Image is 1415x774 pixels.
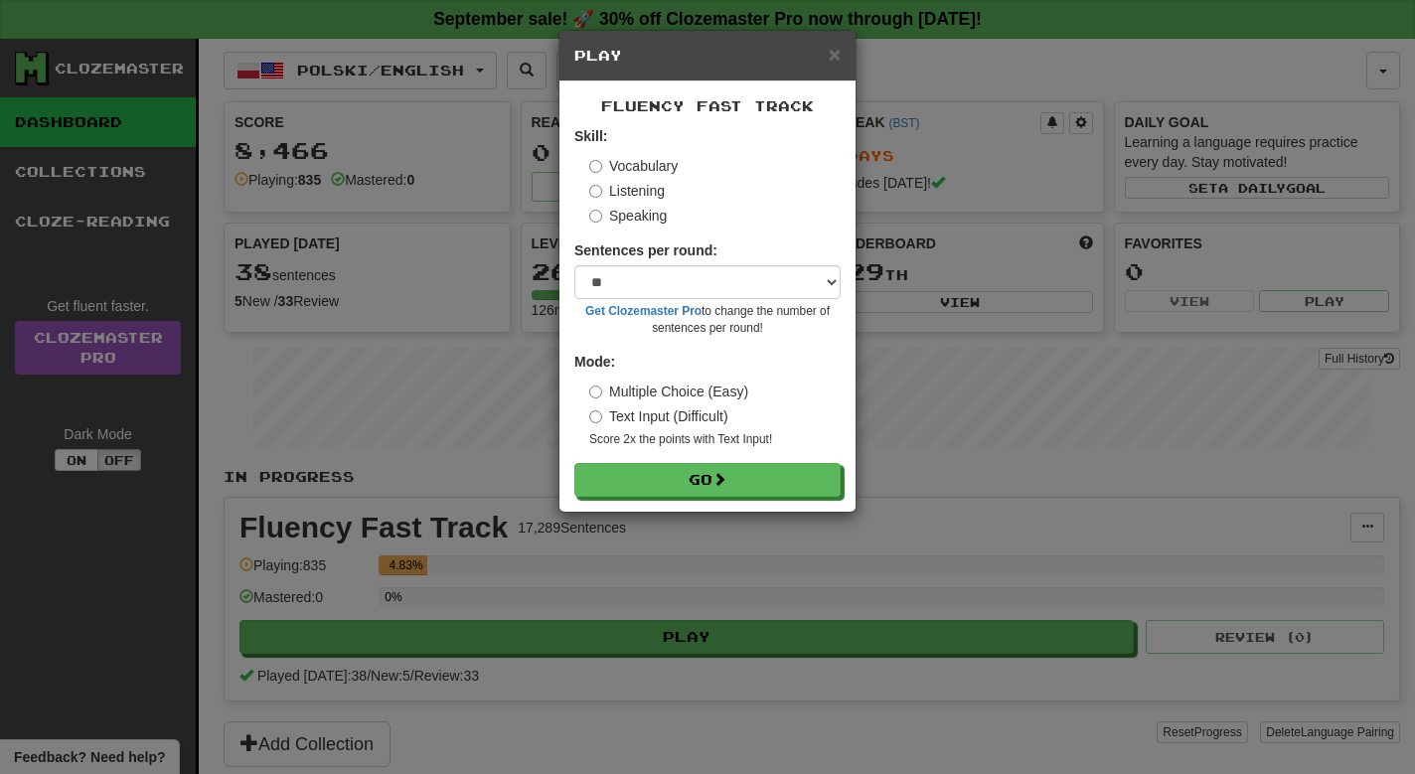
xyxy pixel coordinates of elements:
input: Listening [589,185,602,198]
input: Text Input (Difficult) [589,410,602,423]
small: to change the number of sentences per round! [574,303,841,337]
strong: Mode: [574,354,615,370]
label: Speaking [589,206,667,226]
button: Close [829,44,841,65]
button: Go [574,463,841,497]
span: Fluency Fast Track [601,97,814,114]
strong: Skill: [574,128,607,144]
input: Vocabulary [589,160,602,173]
input: Multiple Choice (Easy) [589,386,602,398]
h5: Play [574,46,841,66]
span: × [829,43,841,66]
small: Score 2x the points with Text Input ! [589,431,841,448]
label: Vocabulary [589,156,678,176]
label: Sentences per round: [574,240,717,260]
input: Speaking [589,210,602,223]
label: Multiple Choice (Easy) [589,382,748,401]
a: Get Clozemaster Pro [585,304,702,318]
label: Text Input (Difficult) [589,406,728,426]
label: Listening [589,181,665,201]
